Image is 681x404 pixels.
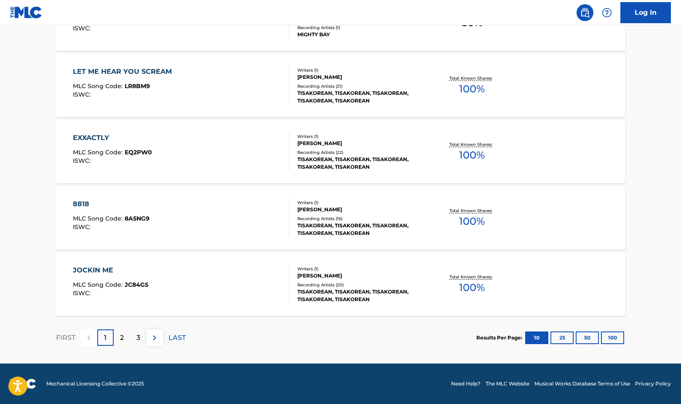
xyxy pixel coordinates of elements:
a: Musical Works Database Terms of Use [534,380,630,388]
span: 100 % [459,81,485,97]
p: Total Known Shares: [449,141,494,148]
span: 8A5NG9 [125,215,150,222]
div: Recording Artists ( 20 ) [297,282,425,288]
p: LAST [168,333,186,343]
p: Total Known Shares: [449,274,494,280]
div: Writers ( 1 ) [297,266,425,272]
div: JOCKIN ME [73,265,148,275]
span: MLC Song Code : [73,148,125,156]
span: JC84G5 [125,281,148,288]
div: TISAKOREAN, TISAKOREAN, TISAKOREAN, TISAKOREAN, TISAKOREAN [297,222,425,237]
p: Total Known Shares: [449,75,494,81]
div: [PERSON_NAME] [297,140,425,147]
div: 8818 [73,199,150,209]
button: 50 [576,331,599,344]
span: ISWC : [73,157,93,164]
div: TISAKOREAN, TISAKOREAN, TISAKOREAN, TISAKOREAN, TISAKOREAN [297,288,425,303]
button: 25 [550,331,574,344]
div: Recording Artists ( 22 ) [297,149,425,156]
span: EQ2PW0 [125,148,152,156]
span: ISWC : [73,24,93,32]
div: Writers ( 1 ) [297,67,425,73]
a: JOCKIN MEMLC Song Code:JC84G5ISWC:Writers (1)[PERSON_NAME]Recording Artists (20)TISAKOREAN, TISAK... [56,253,625,316]
span: 100 % [459,148,485,163]
img: right [150,333,160,343]
span: MLC Song Code : [73,215,125,222]
div: MIGHTY BAY [297,31,425,38]
span: ISWC : [73,223,93,231]
p: 3 [136,333,140,343]
p: FIRST [56,333,75,343]
a: Log In [620,2,671,23]
a: Need Help? [451,380,481,388]
div: Help [598,4,615,21]
span: MLC Song Code : [73,281,125,288]
img: MLC Logo [10,6,43,19]
button: 100 [601,331,624,344]
div: [PERSON_NAME] [297,272,425,280]
img: logo [10,379,36,389]
a: LET ME HEAR YOU SCREAMMLC Song Code:LR8BM9ISWC:Writers (1)[PERSON_NAME]Recording Artists (21)TISA... [56,54,625,117]
button: 10 [525,331,548,344]
div: Recording Artists ( 21 ) [297,83,425,89]
img: help [602,8,612,18]
p: 1 [104,333,107,343]
div: [PERSON_NAME] [297,206,425,213]
a: 8818MLC Song Code:8A5NG9ISWC:Writers (1)[PERSON_NAME]Recording Artists (16)TISAKOREAN, TISAKOREAN... [56,186,625,250]
span: ISWC : [73,289,93,297]
div: TISAKOREAN, TISAKOREAN, TISAKOREAN, TISAKOREAN, TISAKOREAN [297,156,425,171]
span: ISWC : [73,91,93,98]
div: Writers ( 1 ) [297,199,425,206]
div: EXXACTLY [73,133,152,143]
a: Privacy Policy [635,380,671,388]
div: [PERSON_NAME] [297,73,425,81]
span: LR8BM9 [125,82,150,90]
span: 100 % [459,280,485,295]
span: Mechanical Licensing Collective © 2025 [46,380,144,388]
span: MLC Song Code : [73,82,125,90]
div: Writers ( 1 ) [297,133,425,140]
span: 100 % [459,214,485,229]
div: LET ME HEAR YOU SCREAM [73,67,176,77]
a: The MLC Website [486,380,529,388]
img: search [580,8,590,18]
p: Total Known Shares: [449,207,494,214]
p: Results Per Page: [476,334,524,342]
div: TISAKOREAN, TISAKOREAN, TISAKOREAN, TISAKOREAN, TISAKOREAN [297,89,425,105]
a: EXXACTLYMLC Song Code:EQ2PW0ISWC:Writers (1)[PERSON_NAME]Recording Artists (22)TISAKOREAN, TISAKO... [56,120,625,183]
div: Recording Artists ( 16 ) [297,215,425,222]
p: 2 [120,333,124,343]
a: Public Search [577,4,593,21]
div: Recording Artists ( 1 ) [297,24,425,31]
